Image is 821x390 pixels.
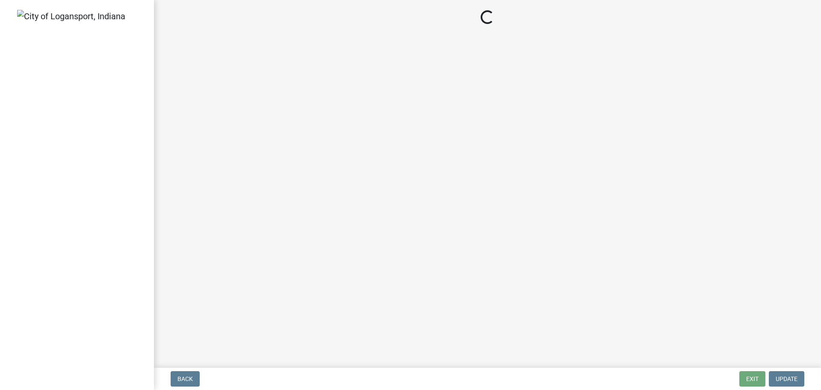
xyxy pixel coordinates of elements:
[171,371,200,387] button: Back
[739,371,765,387] button: Exit
[776,375,797,382] span: Update
[177,375,193,382] span: Back
[17,10,125,23] img: City of Logansport, Indiana
[769,371,804,387] button: Update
